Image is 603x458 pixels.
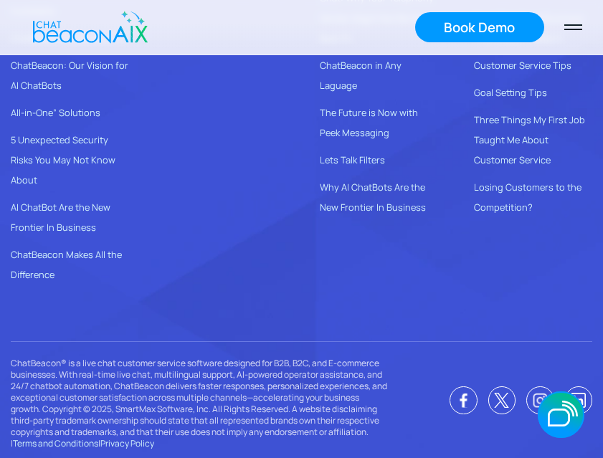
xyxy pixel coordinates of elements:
a: 5 Unexpected Security Risks You May Not Know About [11,133,115,186]
a: Why AI ChatBots Are the New Frontier In Business [320,181,426,214]
a: home [21,2,156,52]
a: Customer Service Tips [474,59,571,72]
a: Privacy Policy [100,437,154,449]
a: ChatBeacon Makes All the Difference [11,248,122,281]
img: Icon [533,393,548,408]
img: Icon [456,393,471,408]
a: Goal Setting Tips [474,86,547,99]
a: All-in-One” Solutions [11,106,100,119]
a: Terms and Conditions [13,437,98,449]
a: AI ChatBot Are the New Frontier In Business [11,201,110,234]
a: ChatBeacon in Any Laguage [320,59,402,92]
a: Lets Talk Filters [320,153,385,166]
div: ChatBeacon® is a live chat customer service software designed for B2B, B2C, and E-commerce busine... [11,350,389,449]
a: Losing Customers to the Competition? [474,181,581,214]
a: The Future is Now with Peek Messaging [320,106,418,139]
a: Book Demo [415,12,544,42]
a: Three Things My First Job Taught Me About Customer Service [474,113,585,166]
a: ChatBeacon: Our Vision for AI ChatBots [11,59,128,92]
div: Book Demo [444,18,515,37]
